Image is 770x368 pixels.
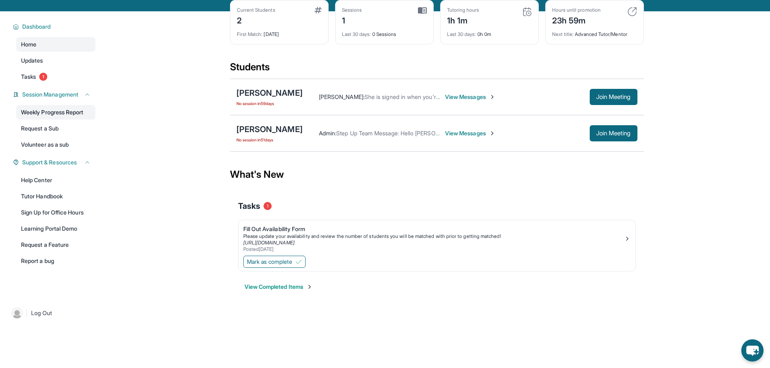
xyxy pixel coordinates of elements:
[230,61,644,78] div: Students
[16,238,95,252] a: Request a Feature
[552,26,637,38] div: Advanced Tutor/Mentor
[489,130,496,137] img: Chevron-Right
[8,304,95,322] a: |Log Out
[230,157,644,192] div: What's New
[552,13,601,26] div: 23h 59m
[16,53,95,68] a: Updates
[365,93,455,100] span: She is signed in when you're ready
[243,256,306,268] button: Mark as complete
[238,200,260,212] span: Tasks
[342,7,362,13] div: Sessions
[16,137,95,152] a: Volunteer as a sub
[445,93,496,101] span: View Messages
[552,31,574,37] span: Next title :
[342,13,362,26] div: 1
[489,94,496,100] img: Chevron-Right
[236,137,303,143] span: No session in 51 days
[22,158,77,166] span: Support & Resources
[319,130,336,137] span: Admin :
[243,225,624,233] div: Fill Out Availability Form
[237,7,275,13] div: Current Students
[447,13,479,26] div: 1h 1m
[16,37,95,52] a: Home
[31,309,52,317] span: Log Out
[238,220,635,254] a: Fill Out Availability FormPlease update your availability and review the number of students you w...
[590,125,637,141] button: Join Meeting
[590,89,637,105] button: Join Meeting
[19,23,91,31] button: Dashboard
[21,57,43,65] span: Updates
[295,259,302,265] img: Mark as complete
[237,13,275,26] div: 2
[447,26,532,38] div: 0h 0m
[245,283,313,291] button: View Completed Items
[39,73,47,81] span: 1
[21,73,36,81] span: Tasks
[741,339,764,362] button: chat-button
[247,258,292,266] span: Mark as complete
[319,93,365,100] span: [PERSON_NAME] :
[243,240,295,246] a: [URL][DOMAIN_NAME]
[447,31,476,37] span: Last 30 days :
[342,26,427,38] div: 0 Sessions
[16,121,95,136] a: Request a Sub
[237,31,263,37] span: First Match :
[16,221,95,236] a: Learning Portal Demo
[16,69,95,84] a: Tasks1
[26,308,28,318] span: |
[236,100,303,107] span: No session in 59 days
[16,105,95,120] a: Weekly Progress Report
[21,40,36,48] span: Home
[22,90,78,99] span: Session Management
[19,90,91,99] button: Session Management
[236,87,303,99] div: [PERSON_NAME]
[19,158,91,166] button: Support & Resources
[22,23,51,31] span: Dashboard
[522,7,532,17] img: card
[552,7,601,13] div: Hours until promotion
[596,95,631,99] span: Join Meeting
[447,7,479,13] div: Tutoring hours
[243,246,624,252] div: Posted [DATE]
[16,205,95,220] a: Sign Up for Office Hours
[237,26,322,38] div: [DATE]
[418,7,427,14] img: card
[16,254,95,268] a: Report a bug
[314,7,322,13] img: card
[11,307,23,319] img: user-img
[342,31,371,37] span: Last 30 days :
[16,189,95,204] a: Tutor Handbook
[627,7,637,17] img: card
[16,173,95,187] a: Help Center
[596,131,631,136] span: Join Meeting
[264,202,272,210] span: 1
[445,129,496,137] span: View Messages
[243,233,624,240] div: Please update your availability and review the number of students you will be matched with prior ...
[236,124,303,135] div: [PERSON_NAME]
